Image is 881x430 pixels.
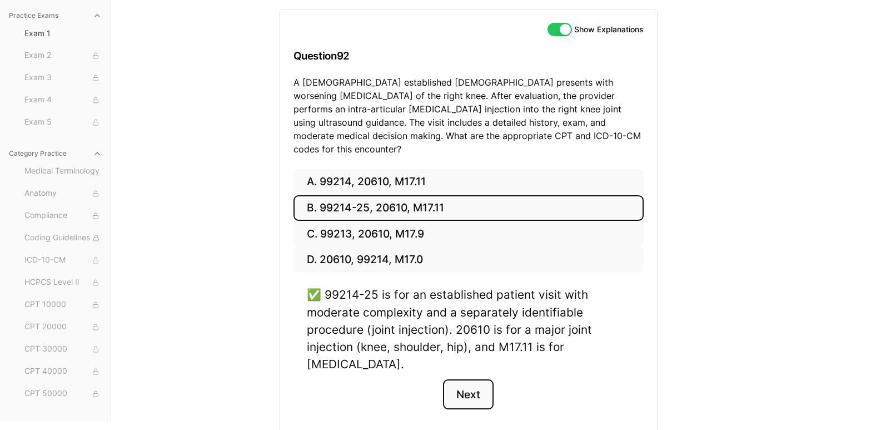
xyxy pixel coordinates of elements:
[24,343,102,355] span: CPT 30000
[20,363,106,380] button: CPT 40000
[20,318,106,336] button: CPT 20000
[20,185,106,202] button: Anatomy
[20,407,106,425] button: CPT 60000
[24,210,102,222] span: Compliance
[24,116,102,128] span: Exam 5
[24,28,102,39] span: Exam 1
[293,195,644,221] button: B. 99214-25, 20610, M17.11
[24,72,102,84] span: Exam 3
[20,24,106,42] button: Exam 1
[20,113,106,131] button: Exam 5
[574,26,644,33] label: Show Explanations
[20,69,106,87] button: Exam 3
[20,340,106,358] button: CPT 30000
[24,365,102,378] span: CPT 40000
[20,47,106,65] button: Exam 2
[307,286,630,373] div: ✅ 99214-25 is for an established patient visit with moderate complexity and a separately identifi...
[4,7,106,24] button: Practice Exams
[4,145,106,162] button: Category Practice
[24,50,102,62] span: Exam 2
[24,94,102,106] span: Exam 4
[24,232,102,244] span: Coding Guidelines
[24,276,102,289] span: HCPCS Level II
[24,299,102,311] span: CPT 10000
[24,187,102,200] span: Anatomy
[24,165,102,177] span: Medical Terminology
[20,162,106,180] button: Medical Terminology
[24,388,102,400] span: CPT 50000
[20,229,106,247] button: Coding Guidelines
[293,247,644,273] button: D. 20610, 99214, M17.0
[20,251,106,269] button: ICD-10-CM
[24,321,102,333] span: CPT 20000
[24,410,102,422] span: CPT 60000
[443,379,494,409] button: Next
[293,169,644,195] button: A. 99214, 20610, M17.11
[293,221,644,247] button: C. 99213, 20610, M17.9
[20,207,106,225] button: Compliance
[20,296,106,314] button: CPT 10000
[20,385,106,403] button: CPT 50000
[24,254,102,266] span: ICD-10-CM
[293,76,644,156] p: A [DEMOGRAPHIC_DATA] established [DEMOGRAPHIC_DATA] presents with worsening [MEDICAL_DATA] of the...
[293,39,644,72] h3: Question 92
[20,91,106,109] button: Exam 4
[20,274,106,291] button: HCPCS Level II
